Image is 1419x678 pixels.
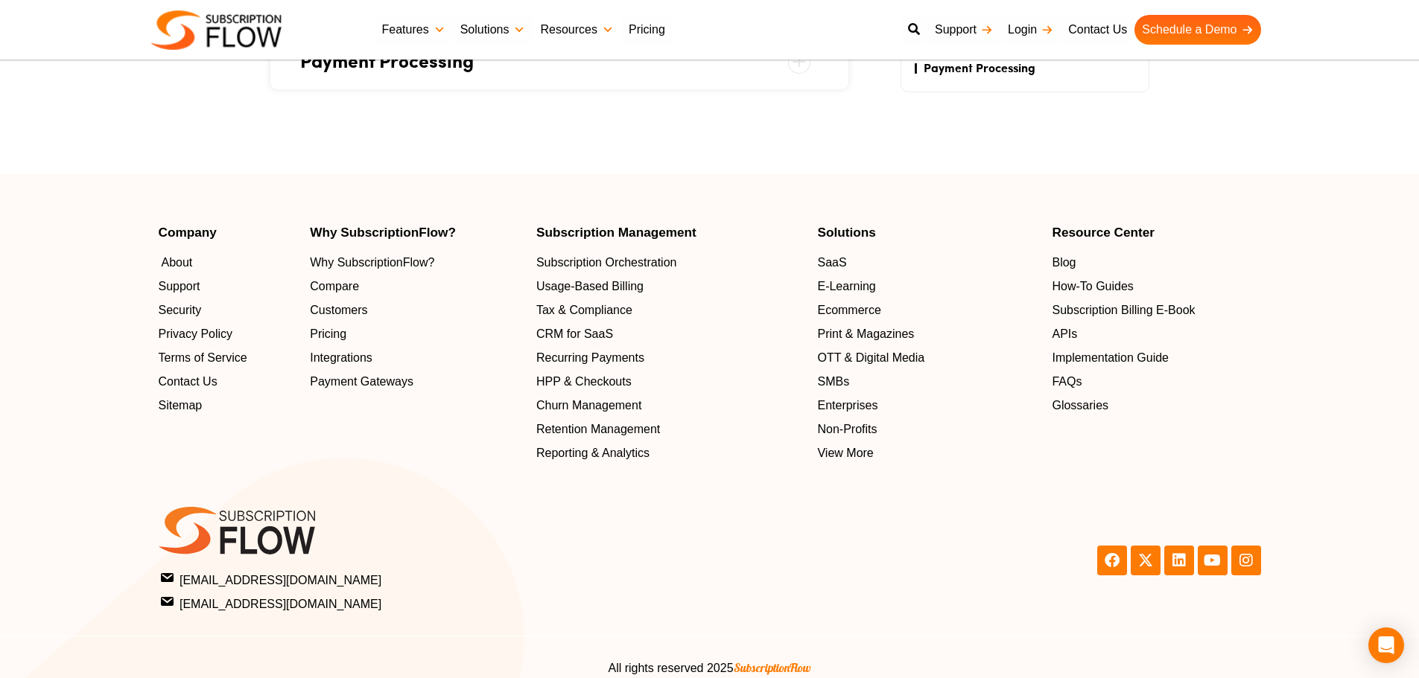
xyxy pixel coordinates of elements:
span: APIs [1052,325,1077,343]
span: Pricing [310,325,346,343]
a: Contact Us [1061,15,1134,45]
a: OTT & Digital Media [817,349,1037,367]
span: Retention Management [536,420,660,438]
span: Compare [310,278,359,295]
span: HPP & Checkouts [536,373,632,391]
a: Features [375,15,453,45]
a: CRM for SaaS [536,325,803,343]
a: FAQs [1052,373,1260,391]
a: Subscription Orchestration [536,254,803,272]
a: Schedule a Demo [1134,15,1260,45]
center: All rights reserved 2025 [159,659,1261,677]
span: E-Learning [817,278,875,295]
a: HPP & Checkouts [536,373,803,391]
span: Contact Us [159,373,218,391]
a: Support [927,15,1000,45]
a: Blog [1052,254,1260,272]
span: [EMAIL_ADDRESS][DOMAIN_NAME] [162,593,382,613]
span: Why SubscriptionFlow? [310,254,434,272]
span: Churn Management [536,397,641,415]
span: Usage-Based Billing [536,278,644,295]
a: APIs [1052,325,1260,343]
div: Open Intercom Messenger [1368,627,1404,663]
a: Security [159,301,296,319]
span: Tax & Compliance [536,301,632,319]
a: E-Learning [817,278,1037,295]
h4: Resource Center [1052,226,1260,239]
a: [EMAIL_ADDRESS][DOMAIN_NAME] [162,593,705,613]
span: Implementation Guide [1052,349,1169,367]
span: Subscription Orchestration [536,254,677,272]
a: [EMAIL_ADDRESS][DOMAIN_NAME] [162,569,705,589]
a: Recurring Payments [536,349,803,367]
a: About [159,254,296,272]
span: Glossaries [1052,397,1108,415]
a: Sitemap [159,397,296,415]
a: Enterprises [817,397,1037,415]
span: SMBs [817,373,849,391]
a: Why SubscriptionFlow? [310,254,521,272]
a: Usage-Based Billing [536,278,803,295]
a: Tax & Compliance [536,301,803,319]
a: Integrations [310,349,521,367]
img: SF-logo [159,507,315,554]
span: Payment Processing [300,47,819,75]
a: Pricing [621,15,673,45]
span: Ecommerce [817,301,880,319]
span: About [162,254,193,272]
a: View More [817,444,1037,462]
span: SubscriptionFlow [734,660,811,675]
span: Reporting & Analytics [536,444,650,462]
span: Payment Gateways [310,373,413,391]
a: SMBs [817,373,1037,391]
a: Pricing [310,325,521,343]
a: Contact Us [159,373,296,391]
span: Blog [1052,254,1076,272]
a: Support [159,278,296,295]
a: Print & Magazines [817,325,1037,343]
span: Sitemap [159,397,203,415]
span: Print & Magazines [817,325,914,343]
img: Subscriptionflow [151,10,282,50]
span: OTT & Digital Media [817,349,924,367]
a: Implementation Guide [1052,349,1260,367]
span: Subscription Billing E-Book [1052,301,1195,319]
a: Subscription Billing E-Book [1052,301,1260,319]
a: Privacy Policy [159,325,296,343]
h4: Company [159,226,296,239]
a: Terms of Service [159,349,296,367]
span: Recurring Payments [536,349,644,367]
span: [EMAIL_ADDRESS][DOMAIN_NAME] [162,569,382,589]
span: Support [159,278,200,295]
span: Privacy Policy [159,325,233,343]
span: Non-Profits [817,420,877,438]
h4: Why SubscriptionFlow? [310,226,521,239]
a: Ecommerce [817,301,1037,319]
span: Terms of Service [159,349,247,367]
a: Glossaries [1052,397,1260,415]
span: Enterprises [817,397,877,415]
span: FAQs [1052,373,1082,391]
span: View More [817,444,873,462]
a: Compare [310,278,521,295]
a: Login [1000,15,1061,45]
a: Customers [310,301,521,319]
span: SaaS [817,254,846,272]
a: Payment Processing [924,59,1134,77]
a: Non-Profits [817,420,1037,438]
span: Security [159,301,202,319]
a: How-To Guides [1052,278,1260,295]
a: Reporting & Analytics [536,444,803,462]
span: Integrations [310,349,372,367]
a: Retention Management [536,420,803,438]
h4: Subscription Management [536,226,803,239]
a: Payment Gateways [310,373,521,391]
h4: Solutions [817,226,1037,239]
span: How-To Guides [1052,278,1133,295]
a: Resources [533,15,620,45]
span: CRM for SaaS [536,325,613,343]
a: SaaS [817,254,1037,272]
a: Solutions [453,15,533,45]
span: Customers [310,301,367,319]
a: Churn Management [536,397,803,415]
